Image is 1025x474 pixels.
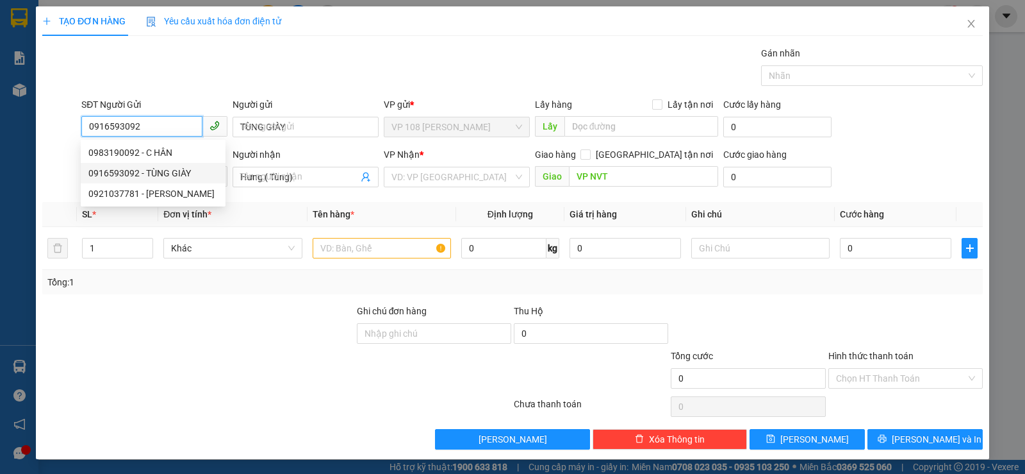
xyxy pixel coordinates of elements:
[81,97,227,112] div: SĐT Người Gửi
[723,117,832,137] input: Cước lấy hàng
[966,19,976,29] span: close
[535,149,576,160] span: Giao hàng
[828,351,914,361] label: Hình thức thanh toán
[840,209,884,219] span: Cước hàng
[233,97,379,112] div: Người gửi
[761,48,800,58] label: Gán nhãn
[88,166,218,180] div: 0916593092 - TÙNG GIÀY
[780,432,849,446] span: [PERSON_NAME]
[723,167,832,187] input: Cước giao hàng
[691,238,830,258] input: Ghi Chú
[671,351,713,361] span: Tổng cước
[514,306,543,316] span: Thu Hộ
[209,121,220,131] span: phone
[357,323,511,344] input: Ghi chú đơn hàng
[892,432,981,446] span: [PERSON_NAME] và In
[88,187,218,201] div: 0921037781 - [PERSON_NAME]
[962,243,977,253] span: plus
[42,16,126,26] span: TẠO ĐƠN HÀNG
[171,239,294,258] span: Khác
[867,429,983,450] button: printer[PERSON_NAME] và In
[686,202,835,227] th: Ghi chú
[535,99,572,110] span: Lấy hàng
[82,209,92,219] span: SL
[953,6,989,42] button: Close
[81,163,225,183] div: 0916593092 - TÙNG GIÀY
[635,434,644,444] span: delete
[313,209,354,219] span: Tên hàng
[163,209,211,219] span: Đơn vị tính
[233,148,379,162] div: Người nhận
[81,183,225,204] div: 0921037781 - ANH TIẾN
[88,146,218,160] div: 0983190092 - C HÂN
[479,432,547,446] span: [PERSON_NAME]
[47,275,397,289] div: Tổng: 1
[384,149,420,160] span: VP Nhận
[535,116,564,137] span: Lấy
[662,97,718,112] span: Lấy tận nơi
[146,17,156,27] img: icon
[723,149,787,160] label: Cước giao hàng
[512,397,669,419] div: Chưa thanh toán
[47,238,68,258] button: delete
[42,17,51,26] span: plus
[570,209,617,219] span: Giá trị hàng
[391,117,522,137] span: VP 108 Lê Hồng Phong - Vũng Tàu
[435,429,589,450] button: [PERSON_NAME]
[146,16,281,26] span: Yêu cầu xuất hóa đơn điện tử
[593,429,747,450] button: deleteXóa Thông tin
[564,116,719,137] input: Dọc đường
[81,142,225,163] div: 0983190092 - C HÂN
[962,238,978,258] button: plus
[569,166,719,187] input: Dọc đường
[313,238,451,258] input: VD: Bàn, Ghế
[649,432,705,446] span: Xóa Thông tin
[591,148,718,162] span: [GEOGRAPHIC_DATA] tận nơi
[570,238,681,258] input: 0
[750,429,865,450] button: save[PERSON_NAME]
[535,166,569,187] span: Giao
[766,434,775,444] span: save
[384,97,530,112] div: VP gửi
[546,238,559,258] span: kg
[361,172,371,182] span: user-add
[357,306,427,316] label: Ghi chú đơn hàng
[723,99,781,110] label: Cước lấy hàng
[488,209,533,219] span: Định lượng
[878,434,887,444] span: printer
